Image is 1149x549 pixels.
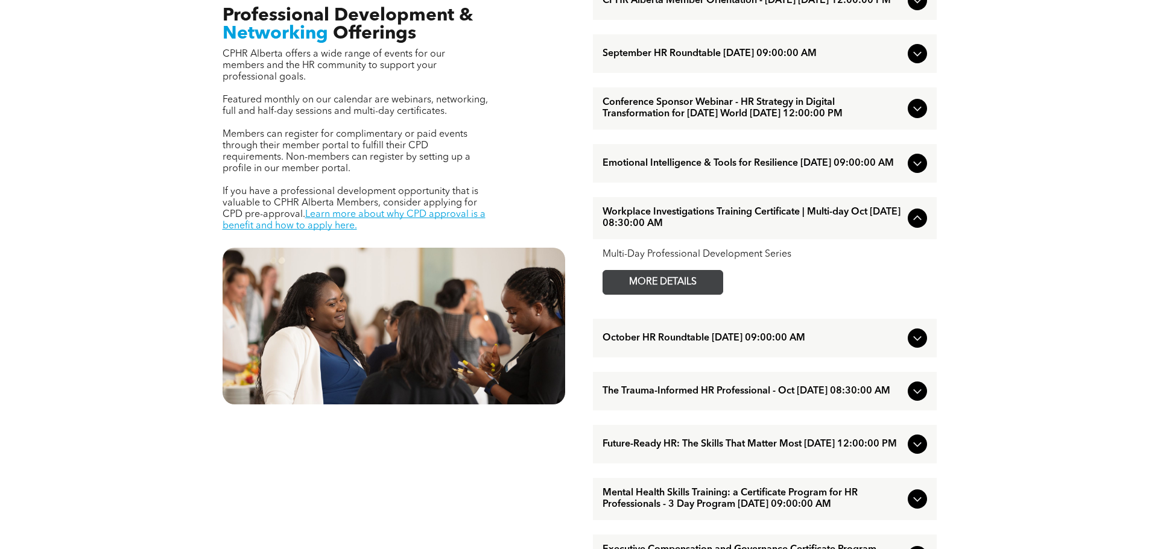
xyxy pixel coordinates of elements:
span: Professional Development & [223,7,473,25]
span: Featured monthly on our calendar are webinars, networking, full and half-day sessions and multi-d... [223,95,488,116]
span: Conference Sponsor Webinar - HR Strategy in Digital Transformation for [DATE] World [DATE] 12:00:... [603,97,903,120]
div: Multi-Day Professional Development Series [603,249,927,260]
span: The Trauma-Informed HR Professional - Oct [DATE] 08:30:00 AM [603,386,903,397]
span: Mental Health Skills Training: a Certificate Program for HR Professionals - 3 Day Program [DATE] ... [603,488,903,510]
span: Networking [223,25,328,43]
span: MORE DETAILS [615,271,711,294]
a: Learn more about why CPD approval is a benefit and how to apply here. [223,210,486,231]
span: Workplace Investigations Training Certificate | Multi-day Oct [DATE] 08:30:00 AM [603,207,903,230]
span: October HR Roundtable [DATE] 09:00:00 AM [603,333,903,344]
span: CPHR Alberta offers a wide range of events for our members and the HR community to support your p... [223,49,445,82]
span: Future-Ready HR: The Skills That Matter Most [DATE] 12:00:00 PM [603,439,903,450]
span: Emotional Intelligence & Tools for Resilience [DATE] 09:00:00 AM [603,158,903,169]
span: September HR Roundtable [DATE] 09:00:00 AM [603,48,903,60]
span: Members can register for complimentary or paid events through their member portal to fulfill thei... [223,130,470,174]
span: Offerings [333,25,416,43]
a: MORE DETAILS [603,270,723,295]
span: If you have a professional development opportunity that is valuable to CPHR Alberta Members, cons... [223,187,478,219]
